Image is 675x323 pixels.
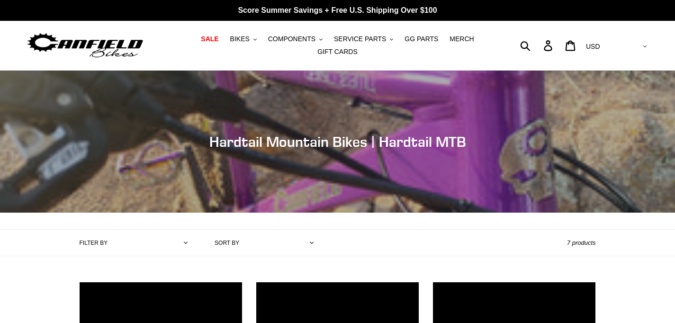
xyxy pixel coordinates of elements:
[450,35,474,43] span: MERCH
[225,33,261,45] button: BIKES
[230,35,250,43] span: BIKES
[209,133,466,150] span: Hardtail Mountain Bikes | Hardtail MTB
[263,33,327,45] button: COMPONENTS
[80,239,108,247] label: Filter by
[405,35,438,43] span: GG PARTS
[400,33,443,45] a: GG PARTS
[567,239,596,246] span: 7 products
[445,33,478,45] a: MERCH
[196,33,223,45] a: SALE
[313,45,362,58] a: GIFT CARDS
[26,31,144,61] img: Canfield Bikes
[329,33,398,45] button: SERVICE PARTS
[268,35,315,43] span: COMPONENTS
[201,35,218,43] span: SALE
[334,35,386,43] span: SERVICE PARTS
[317,48,358,56] span: GIFT CARDS
[215,239,239,247] label: Sort by
[525,35,549,56] input: Search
